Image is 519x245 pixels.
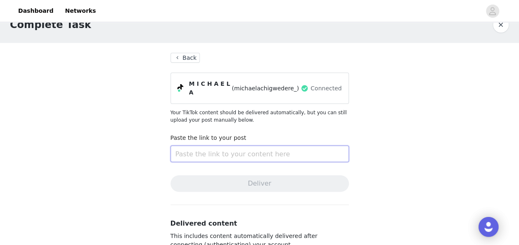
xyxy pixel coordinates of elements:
input: Paste the link to your content here [171,146,349,162]
div: Open Intercom Messenger [479,217,498,237]
h3: Delivered content [171,219,349,229]
button: Back [171,53,200,63]
div: avatar [488,5,496,18]
span: Connected [310,84,341,93]
span: M I C H A E L A [189,80,230,97]
button: Deliver [171,175,349,192]
label: Paste the link to your post [171,134,246,141]
span: (michaelachigwedere_) [232,84,299,93]
h1: Complete Task [10,17,91,32]
p: Your TikTok content should be delivered automatically, but you can still upload your post manuall... [171,109,349,124]
a: Dashboard [13,2,58,20]
a: Networks [60,2,101,20]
